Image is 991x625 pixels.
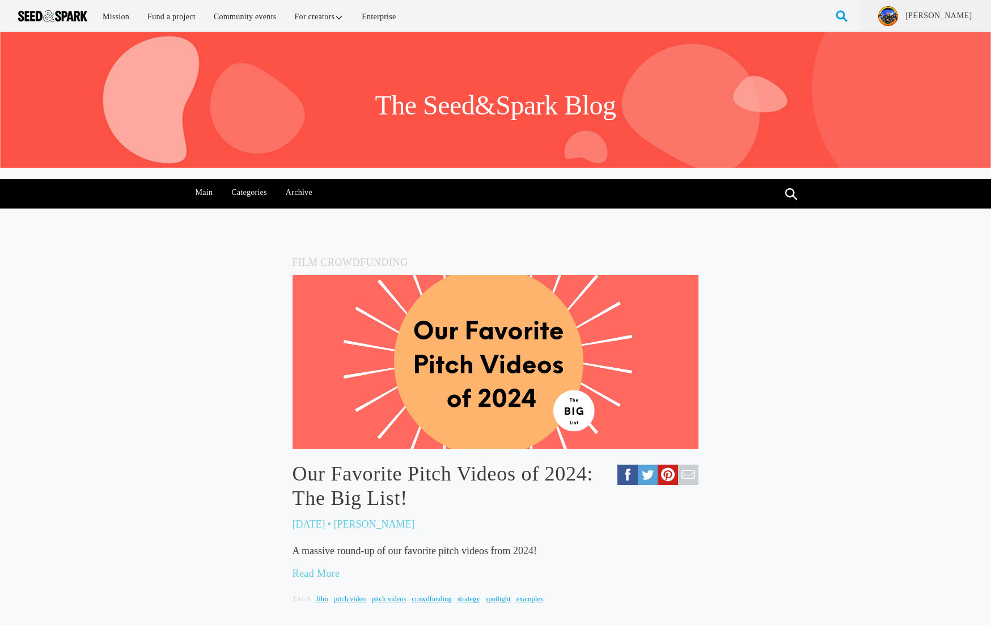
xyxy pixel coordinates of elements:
h1: The Seed&Spark Blog [375,88,616,122]
p: Tags [293,592,311,606]
a: Read More [293,568,340,579]
p: • [PERSON_NAME] [328,515,415,533]
a: film [316,595,328,603]
a: examples [516,595,543,603]
a: [PERSON_NAME] [904,10,973,22]
h5: Film Crowdfunding [293,254,699,271]
a: Main [189,179,219,206]
a: Archive [279,179,318,206]
a: Community events [206,5,285,29]
p: [DATE] [293,515,325,533]
a: Our Favorite Pitch Videos of 2024: The Big List! [293,462,699,511]
p: A massive round-up of our favorite pitch videos from 2024! [293,542,699,560]
a: Mission [95,5,137,29]
a: For creators [287,5,352,29]
a: strategy [458,595,480,603]
a: crowdfunding [412,595,451,603]
a: Fund a project [139,5,204,29]
a: Categories [226,179,273,206]
img: bd432736ce30c2de.jpg [878,6,898,26]
img: Seed amp; Spark [18,10,87,22]
a: spotlight [486,595,511,603]
img: favorite%20blogs%20of%202024.png [293,275,699,449]
a: pitch video [334,595,366,603]
a: Enterprise [354,5,404,29]
a: pitch videos [371,595,406,603]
